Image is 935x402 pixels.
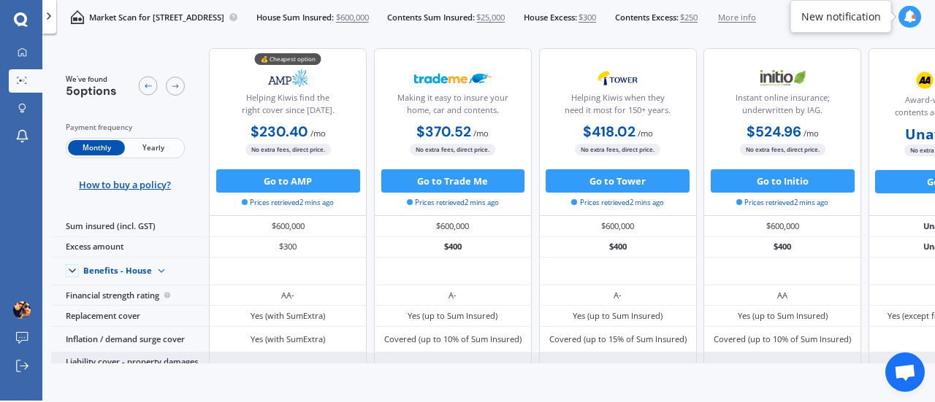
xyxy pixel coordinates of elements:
img: Trademe.webp [414,63,492,93]
div: A- [449,290,457,301]
div: $600,000 [539,216,697,236]
div: $600,000 [209,216,367,236]
span: $300 [579,12,596,23]
span: No extra fees, direct price. [575,144,660,155]
span: $250 [680,12,698,23]
span: $25,000 [476,12,505,23]
span: No extra fees, direct price. [740,144,825,155]
button: Go to AMP [216,169,360,193]
span: Contents Sum Insured: [387,12,475,23]
b: $418.02 [583,123,636,141]
div: Replacement cover [51,306,209,326]
span: How to buy a policy? [79,179,171,190]
img: ACg8ocIJbvByxOFGRehppN2yxhu85A7NpFIn0VT3JyrVUT48zEcGZyvw=s96-c [13,301,31,319]
div: Yes (with SumExtra) [251,310,325,322]
div: Yes (up to Sum Insured) [573,310,663,322]
b: $230.40 [251,123,308,141]
img: Benefit content down [152,262,171,281]
span: Prices retrieved 2 mins ago [571,198,663,208]
span: / mo [310,128,326,139]
p: Market Scan for [STREET_ADDRESS] [89,12,224,23]
div: Open chat [885,352,925,392]
div: Covered (up to 10% of Sum Insured) [714,333,851,345]
div: $1 million [764,362,801,374]
span: House Excess: [524,12,577,23]
div: Inflation / demand surge cover [51,327,209,352]
div: Yes (up to Sum Insured) [738,310,828,322]
div: $2 million ($1M for bodily injury) [226,362,351,374]
span: Prices retrieved 2 mins ago [242,198,334,208]
div: Yes (with SumExtra) [251,333,325,345]
div: Making it easy to insure your home, car and contents. [384,92,522,121]
span: No extra fees, direct price. [245,144,331,155]
span: 5 options [66,83,117,98]
button: Go to Trade Me [381,169,525,193]
div: Financial strength rating [51,285,209,306]
span: / mo [473,128,489,139]
span: Yearly [125,140,182,155]
span: Contents Excess: [615,12,679,23]
span: Prices retrieved 2 mins ago [407,198,499,208]
img: home-and-contents.b802091223b8502ef2dd.svg [70,10,84,24]
div: $400 [703,237,861,258]
div: 💰 Cheapest option [255,53,321,65]
img: Initio.webp [744,63,821,93]
div: $300 [209,237,367,258]
span: No extra fees, direct price. [410,144,495,155]
div: Excess amount [51,237,209,258]
div: Sum insured (incl. GST) [51,216,209,236]
span: / mo [638,128,653,139]
div: AA- [281,290,294,301]
div: $400 [539,237,697,258]
div: Covered (up to 10% of Sum Insured) [384,333,522,345]
span: We've found [66,74,117,85]
div: $600,000 [374,216,532,236]
button: Go to Tower [546,169,690,193]
span: Monthly [68,140,125,155]
span: $600,000 [336,12,369,23]
div: Liability cover - property damages / bodily injury [51,352,209,384]
div: Helping Kiwis when they need it most for 150+ years. [549,92,686,121]
div: Benefits - House [83,266,152,276]
div: Helping Kiwis find the right cover since [DATE]. [219,92,356,121]
div: $20 million ($100K bodily injury) [557,362,679,374]
div: $20 million ($100K bodily injury) [392,362,514,374]
img: AMP.webp [250,63,327,93]
div: $400 [374,237,532,258]
span: More info [718,12,756,23]
div: Covered (up to 15% of Sum Insured) [549,333,687,345]
b: $370.52 [416,123,471,141]
img: Tower.webp [579,63,657,93]
b: $524.96 [747,123,801,141]
div: Payment frequency [66,122,185,134]
div: Yes (up to Sum Insured) [408,310,497,322]
div: New notification [801,9,881,24]
div: Instant online insurance; underwritten by IAG. [714,92,851,121]
div: A- [614,290,622,301]
div: $600,000 [703,216,861,236]
button: Go to Initio [711,169,855,193]
span: House Sum Insured: [256,12,334,23]
span: / mo [804,128,819,139]
span: Prices retrieved 2 mins ago [736,198,828,208]
div: AA [777,290,787,301]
